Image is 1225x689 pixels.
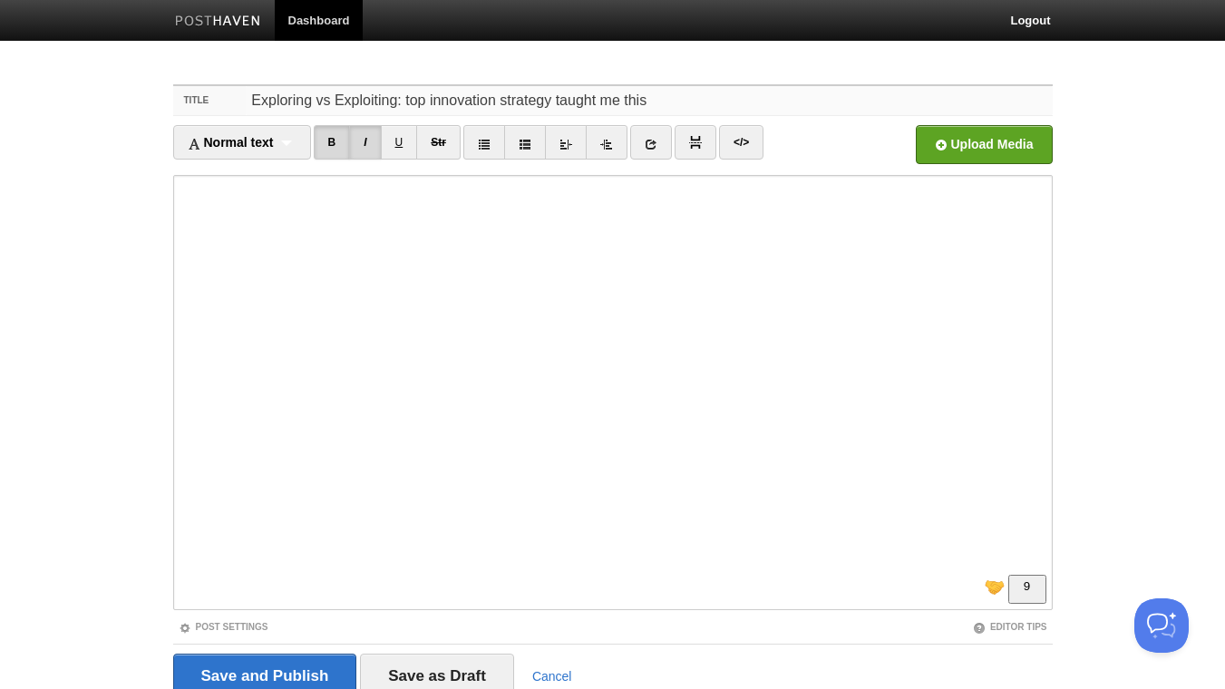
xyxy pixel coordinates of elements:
[431,136,446,149] del: Str
[719,125,763,160] a: </>
[973,622,1047,632] a: Editor Tips
[1134,598,1189,653] iframe: Help Scout Beacon - Open
[689,136,702,149] img: pagebreak-icon.png
[314,125,351,160] a: B
[188,135,274,150] span: Normal text
[532,669,572,684] a: Cancel
[381,125,418,160] a: U
[173,86,247,115] label: Title
[349,125,381,160] a: I
[179,622,268,632] a: Post Settings
[416,125,461,160] a: Str
[175,15,261,29] img: Posthaven-bar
